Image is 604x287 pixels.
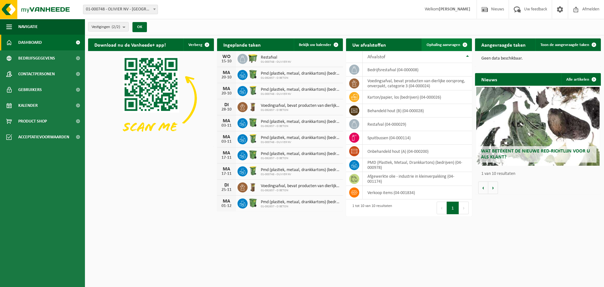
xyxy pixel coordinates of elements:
[363,172,472,186] td: afgewerkte olie - industrie in kleinverpakking (04-001174)
[188,43,202,47] span: Verberg
[363,118,472,131] td: restafval (04-000029)
[88,22,129,32] button: Vestigingen(2/2)
[220,167,233,172] div: MA
[363,90,472,104] td: karton/papier, los (bedrijven) (04-000026)
[363,186,472,199] td: verkoop items (04-001834)
[363,63,472,77] td: bedrijfsrestafval (04-000008)
[540,43,589,47] span: Toon de aangevraagde taken
[346,38,392,51] h2: Uw afvalstoffen
[220,54,233,59] div: WO
[261,173,340,176] span: 01-000748 - OLIVIER NV
[220,135,233,140] div: MA
[535,38,600,51] a: Toon de aangevraagde taken
[18,98,38,113] span: Kalender
[220,102,233,107] div: DI
[88,51,214,146] img: Download de VHEPlus App
[220,140,233,144] div: 03-11
[459,202,469,214] button: Next
[18,66,55,82] span: Contactpersonen
[261,55,291,60] span: Restafval
[220,123,233,128] div: 03-11
[248,85,258,96] img: WB-0240-HPE-GN-50
[217,38,267,51] h2: Ingeplande taken
[261,152,340,157] span: Pmd (plastiek, metaal, drankkartons) (bedrijven)
[220,188,233,192] div: 25-11
[261,103,340,108] span: Voedingsafval, bevat producten van dierlijke oorsprong, onverpakt, categorie 3
[248,117,258,128] img: WB-0370-HPE-GN-50
[18,82,42,98] span: Gebruikers
[363,131,472,145] td: spuitbussen (04-000114)
[261,87,340,92] span: Pmd (plastiek, metaal, drankkartons) (bedrijven)
[261,205,340,209] span: 01-092657 - O BETON
[261,71,340,76] span: Pmd (plastiek, metaal, drankkartons) (bedrijven)
[437,202,447,214] button: Previous
[427,43,460,47] span: Ophaling aanvragen
[481,56,595,61] p: Geen data beschikbaar.
[183,38,213,51] button: Verberg
[18,129,69,145] span: Acceptatievoorwaarden
[220,118,233,123] div: MA
[422,38,471,51] a: Ophaling aanvragen
[220,59,233,64] div: 15-10
[363,77,472,90] td: voedingsafval, bevat producten van dierlijke oorsprong, onverpakt, categorie 3 (04-000024)
[261,189,340,192] span: 01-092657 - O BETON
[220,70,233,75] div: MA
[439,7,470,12] strong: [PERSON_NAME]
[481,172,598,176] p: 1 van 10 resultaten
[261,119,340,124] span: Pmd (plastiek, metaal, drankkartons) (bedrijven)
[220,107,233,112] div: 28-10
[92,22,120,32] span: Vestigingen
[476,87,600,166] a: Wat betekent de nieuwe RED-richtlijn voor u als klant?
[220,199,233,204] div: MA
[88,38,172,51] h2: Download nu de Vanheede+ app!
[363,104,472,118] td: behandeld hout (B) (04-000028)
[475,38,532,51] h2: Aangevraagde taken
[488,181,498,194] button: Volgende
[220,151,233,156] div: MA
[363,145,472,158] td: onbehandeld hout (A) (04-000200)
[261,157,340,160] span: 01-092657 - O BETON
[299,43,331,47] span: Bekijk uw kalender
[248,69,258,80] img: WB-0370-HPE-GN-50
[561,73,600,86] a: Alle artikelen
[248,53,258,64] img: WB-1100-HPE-GN-50
[261,92,340,96] span: 01-000748 - OLIVIER NV
[363,158,472,172] td: PMD (Plastiek, Metaal, Drankkartons) (bedrijven) (04-000978)
[294,38,342,51] a: Bekijk uw kalender
[261,124,340,128] span: 01-092657 - O BETON
[248,101,258,112] img: WB-0140-HPE-BN-01
[18,35,42,50] span: Dashboard
[132,22,147,32] button: OK
[220,86,233,91] div: MA
[83,5,158,14] span: 01-000748 - OLIVIER NV - RUMBEKE
[18,19,38,35] span: Navigatie
[261,60,291,64] span: 01-000748 - OLIVIER NV
[261,168,340,173] span: Pmd (plastiek, metaal, drankkartons) (bedrijven)
[475,73,503,85] h2: Nieuws
[261,200,340,205] span: Pmd (plastiek, metaal, drankkartons) (bedrijven)
[18,50,55,66] span: Bedrijfsgegevens
[478,181,488,194] button: Vorige
[261,141,340,144] span: 01-000748 - OLIVIER NV
[248,198,258,208] img: WB-0370-HPE-GN-50
[447,202,459,214] button: 1
[248,165,258,176] img: WB-0240-HPE-GN-50
[112,25,120,29] count: (2/2)
[220,183,233,188] div: DI
[220,204,233,208] div: 01-12
[367,55,385,60] span: Afvalstof
[349,201,392,215] div: 1 tot 10 van 10 resultaten
[220,91,233,96] div: 20-10
[18,113,47,129] span: Product Shop
[220,156,233,160] div: 17-11
[220,172,233,176] div: 17-11
[248,149,258,160] img: WB-0370-HPE-GN-50
[261,135,340,141] span: Pmd (plastiek, metaal, drankkartons) (bedrijven)
[248,181,258,192] img: WB-0140-HPE-BN-01
[261,108,340,112] span: 01-092657 - O BETON
[248,133,258,144] img: WB-0240-HPE-GN-50
[261,76,340,80] span: 01-092657 - O BETON
[220,75,233,80] div: 20-10
[481,149,590,160] span: Wat betekent de nieuwe RED-richtlijn voor u als klant?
